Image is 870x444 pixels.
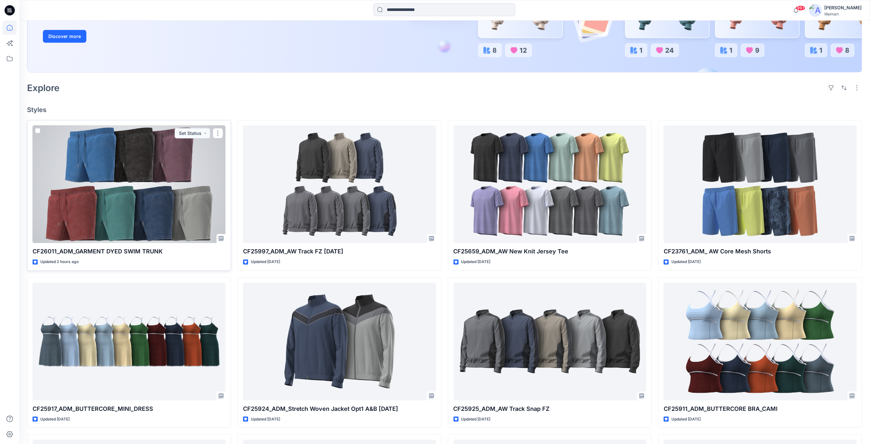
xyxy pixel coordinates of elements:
button: Discover more [43,30,86,43]
p: CF23761_ADM_ AW Core Mesh Shorts [664,247,857,256]
h2: Explore [27,83,60,93]
p: Updated 2 hours ago [40,259,79,265]
p: CF25925_ADM_AW Track Snap FZ [454,404,647,413]
img: avatar [809,4,822,17]
p: Updated [DATE] [251,416,280,423]
div: Walmart [825,12,862,16]
p: Updated [DATE] [40,416,70,423]
p: CF26011_ADM_GARMENT DYED SWIM TRUNK [33,247,226,256]
p: Updated [DATE] [461,259,491,265]
p: CF25659_ADM_AW New Knit Jersey Tee [454,247,647,256]
p: Updated [DATE] [461,416,491,423]
div: [PERSON_NAME] [825,4,862,12]
a: CF25924_ADM_Stretch Woven Jacket Opt1 A&B 09JUL25 [243,283,436,401]
p: CF25917_ADM_BUTTERCORE_MINI_DRESS [33,404,226,413]
a: CF25997_ADM_AW Track FZ 16AUG25 [243,126,436,243]
a: CF25925_ADM_AW Track Snap FZ [454,283,647,401]
a: CF25917_ADM_BUTTERCORE_MINI_DRESS [33,283,226,401]
a: CF25911_ADM_BUTTERCORE BRA_CAMI [664,283,857,401]
a: CF23761_ADM_ AW Core Mesh Shorts [664,126,857,243]
p: CF25997_ADM_AW Track FZ [DATE] [243,247,436,256]
a: CF25659_ADM_AW New Knit Jersey Tee [454,126,647,243]
h4: Styles [27,106,862,114]
span: 99+ [796,5,806,11]
p: Updated [DATE] [671,416,701,423]
p: Updated [DATE] [671,259,701,265]
a: Discover more [43,30,188,43]
p: CF25911_ADM_BUTTERCORE BRA_CAMI [664,404,857,413]
p: CF25924_ADM_Stretch Woven Jacket Opt1 A&B [DATE] [243,404,436,413]
p: Updated [DATE] [251,259,280,265]
a: CF26011_ADM_GARMENT DYED SWIM TRUNK [33,126,226,243]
